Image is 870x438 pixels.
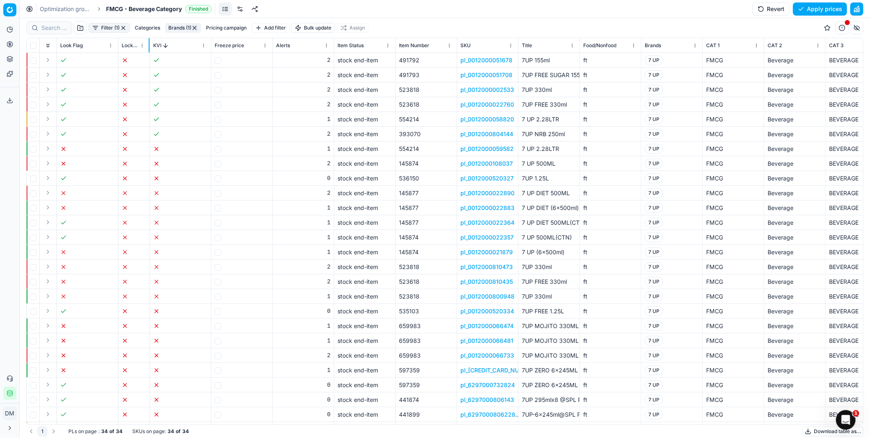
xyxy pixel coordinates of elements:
div: ft [583,219,638,227]
p: 7UP FREE 330ml [522,278,576,286]
div: Beverage [768,145,822,153]
span: 7 UP [645,292,663,301]
button: Expand [43,291,53,301]
div: 535103 [399,307,453,315]
button: Brands (1) [165,23,201,33]
button: Bulk update [291,23,335,33]
input: Search by SKU or title [41,24,67,32]
span: Item Number [399,42,429,49]
div: Beverage [768,233,822,242]
button: pl_0012000021879 [460,248,513,256]
div: stock end-item [338,56,392,64]
button: pl_0012000051708 [460,71,512,79]
button: Expand [43,99,53,109]
p: pl_6297000806143 [460,396,514,404]
button: pl_0012000022357 [460,233,514,242]
button: Expand [43,55,53,65]
button: Expand [43,114,53,124]
div: Beverage [768,204,822,212]
div: ft [583,292,638,301]
p: 7 UP 2.28LTR [522,115,576,123]
button: Expand [43,144,53,153]
div: FMCG [706,204,761,212]
div: 2 [276,71,331,79]
button: pl_6297000806228 [460,411,515,419]
div: ft [583,115,638,123]
div: stock end-item [338,233,392,242]
div: ft [583,337,638,345]
span: 7 UP [645,277,663,287]
span: 7 UP [645,233,663,242]
button: Expand [43,424,53,434]
button: Expand [43,247,53,257]
button: pl_0012000520327 [460,174,514,182]
div: 145874 [399,248,453,256]
div: Beverage [768,278,822,286]
button: pl_0012000022760 [460,100,514,109]
div: 1 [276,219,331,227]
div: ft [583,160,638,168]
span: 7 UP [645,351,663,360]
div: ft [583,100,638,109]
span: 7 UP [645,159,663,169]
span: CAT 3 [829,42,844,49]
p: pl_0012000059582 [460,145,514,153]
div: Beverage [768,56,822,64]
span: 1 [853,410,859,417]
div: 2 [276,86,331,94]
div: FMCG [706,248,761,256]
div: 1 [276,322,331,330]
p: 7UP 1.25L [522,174,576,182]
p: 7UP 155ml [522,56,576,64]
button: Expand [43,188,53,198]
div: 1 [276,292,331,301]
button: pl_0012000520334 [460,307,514,315]
button: pl_0012000108037 [460,160,513,168]
span: Freeze price [215,42,244,49]
div: FMCG [706,189,761,197]
button: Expand [43,158,53,168]
p: 7 UP 500ML [522,160,576,168]
div: Beverage [768,248,822,256]
button: 1 [38,427,47,436]
div: 554214 [399,115,453,123]
p: pl_0012000051678 [460,56,512,64]
div: Beverage [768,86,822,94]
span: FMCG - Beverage Category [106,5,182,13]
div: ft [583,71,638,79]
div: FMCG [706,263,761,271]
div: stock end-item [338,278,392,286]
p: 7UP FREE 330ml [522,100,576,109]
div: stock end-item [338,263,392,271]
nav: breadcrumb [40,5,212,13]
p: 7 UP DIET (6x500ml) [522,204,576,212]
button: pl_0012000066474 [460,322,514,330]
span: 7 UP [645,70,663,80]
div: 1 [276,337,331,345]
div: 2 [276,189,331,197]
button: Expand [43,84,53,94]
span: 7 UP [645,203,663,213]
div: 523618 [399,278,453,286]
div: Beverage [768,115,822,123]
div: Beverage [768,130,822,138]
div: ft [583,174,638,182]
div: stock end-item [338,115,392,123]
button: Expand [43,395,53,404]
button: Expand [43,350,53,360]
div: 393070 [399,130,453,138]
button: DM [3,407,16,420]
div: ft [583,56,638,64]
span: 7 UP [645,306,663,316]
button: Expand [43,217,53,227]
span: Brands [645,42,661,49]
div: FMCG [706,219,761,227]
div: 491793 [399,71,453,79]
div: FMCG [706,145,761,153]
div: FMCG [706,56,761,64]
p: pl_0012000022883 [460,204,514,212]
